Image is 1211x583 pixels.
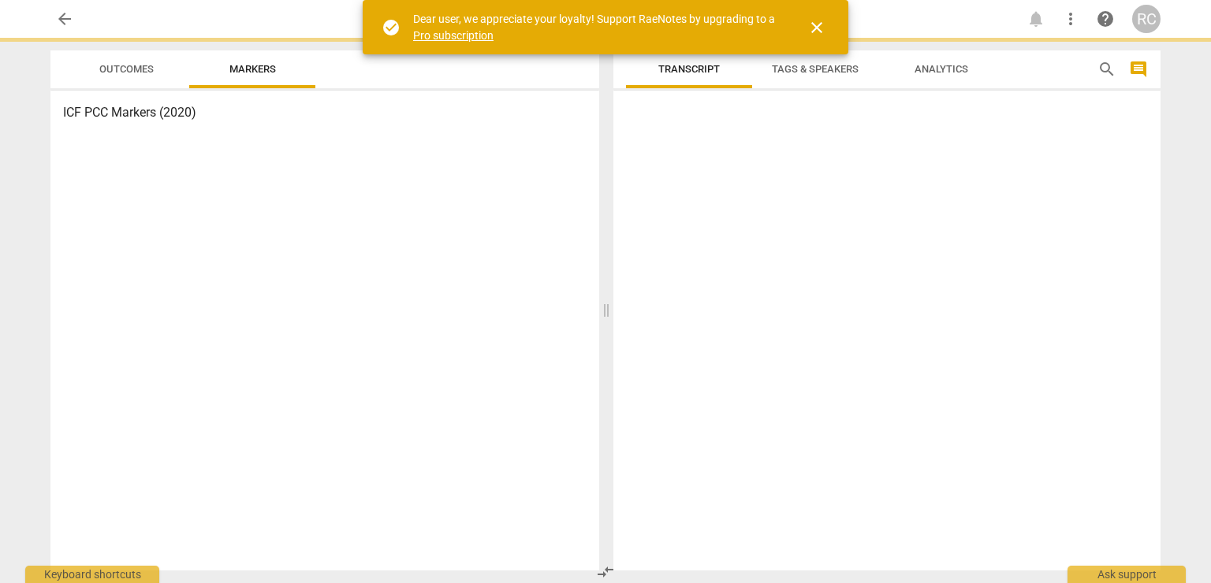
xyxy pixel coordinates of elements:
[99,63,154,75] span: Outcomes
[413,11,779,43] div: Dear user, we appreciate your loyalty! Support RaeNotes by upgrading to a
[1096,9,1115,28] span: help
[658,63,720,75] span: Transcript
[382,18,401,37] span: check_circle
[1091,5,1120,33] a: Help
[1097,60,1116,79] span: search
[798,9,836,46] button: Close
[25,566,159,583] div: Keyboard shortcuts
[915,63,968,75] span: Analytics
[1061,9,1080,28] span: more_vert
[229,63,276,75] span: Markers
[1068,566,1186,583] div: Ask support
[1129,60,1148,79] span: comment
[1132,5,1161,33] button: RC
[413,29,494,42] a: Pro subscription
[772,63,859,75] span: Tags & Speakers
[55,9,74,28] span: arrow_back
[596,563,615,581] span: compare_arrows
[1126,57,1151,82] button: Show/Hide comments
[807,18,826,37] span: close
[1094,57,1120,82] button: Search
[63,103,587,122] h3: ICF PCC Markers (2020)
